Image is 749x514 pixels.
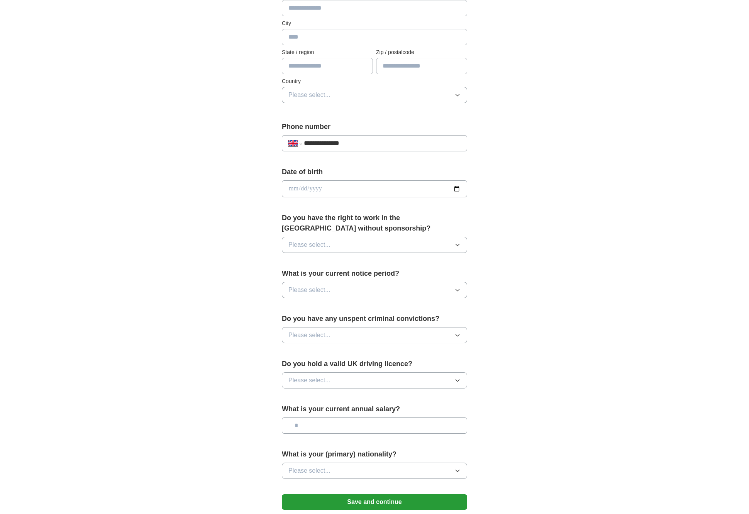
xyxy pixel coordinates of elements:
[282,87,467,103] button: Please select...
[282,268,467,279] label: What is your current notice period?
[282,19,467,27] label: City
[376,48,467,56] label: Zip / postalcode
[288,376,330,385] span: Please select...
[288,466,330,475] span: Please select...
[282,494,467,510] button: Save and continue
[288,331,330,340] span: Please select...
[282,167,467,177] label: Date of birth
[288,90,330,100] span: Please select...
[282,282,467,298] button: Please select...
[282,237,467,253] button: Please select...
[282,327,467,343] button: Please select...
[282,359,467,369] label: Do you hold a valid UK driving licence?
[282,77,467,85] label: Country
[282,404,467,414] label: What is your current annual salary?
[282,314,467,324] label: Do you have any unspent criminal convictions?
[282,213,467,234] label: Do you have the right to work in the [GEOGRAPHIC_DATA] without sponsorship?
[288,285,330,295] span: Please select...
[282,48,373,56] label: State / region
[282,463,467,479] button: Please select...
[288,240,330,249] span: Please select...
[282,122,467,132] label: Phone number
[282,372,467,388] button: Please select...
[282,449,467,460] label: What is your (primary) nationality?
